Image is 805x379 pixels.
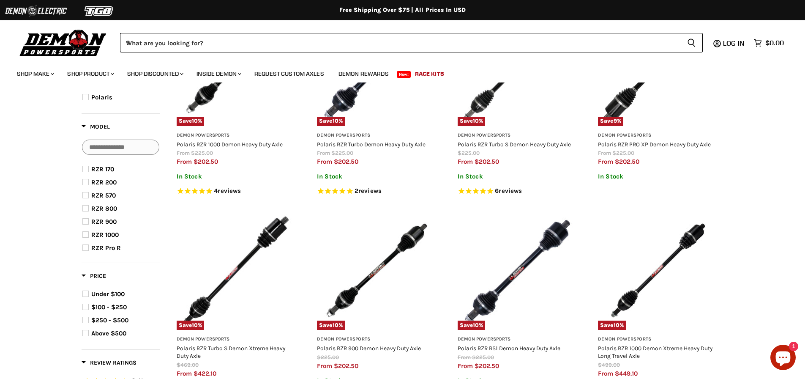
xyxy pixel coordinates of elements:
[614,322,619,328] span: 10
[192,118,198,124] span: 10
[458,211,577,330] a: Polaris RZR RS1 Demon Heavy Duty AxleSave10%
[333,322,338,328] span: 10
[248,65,330,82] a: Request Custom Axles
[82,140,159,155] input: Search Options
[91,93,112,101] span: Polaris
[598,150,611,156] span: from
[120,33,703,52] form: Product
[458,211,577,330] img: Polaris RZR RS1 Demon Heavy Duty Axle
[91,330,126,337] span: Above $500
[82,123,110,133] button: Filter by Model
[91,179,117,186] span: RZR 200
[598,158,613,165] span: from
[598,173,718,180] p: In Stock
[11,65,59,82] a: Shop Make
[4,3,68,19] img: Demon Electric Logo 2
[91,165,114,173] span: RZR 170
[358,187,382,195] span: reviews
[598,211,718,330] a: Polaris RZR 1000 Demon Xtreme Heavy Duty Long Travel AxleSave10%
[615,158,639,165] span: $202.50
[317,354,339,360] span: $225.00
[194,370,216,377] span: $422.10
[214,187,241,195] span: 4 reviews
[458,345,560,352] a: Polaris RZR RS1 Demon Heavy Duty Axle
[472,354,494,360] span: $225.00
[355,187,382,195] span: 2 reviews
[177,150,190,156] span: from
[177,321,205,330] span: Save %
[768,345,798,372] inbox-online-store-chat: Shopify online store chat
[11,62,782,82] ul: Main menu
[91,231,119,239] span: RZR 1000
[317,132,437,139] h3: Demon Powersports
[317,345,421,352] a: Polaris RZR 900 Demon Heavy Duty Axle
[317,321,345,330] span: Save %
[333,118,338,124] span: 10
[458,187,577,196] span: Rated 4.8 out of 5 stars 6 reviews
[612,150,634,156] span: $225.00
[317,211,437,330] a: Polaris RZR 900 Demon Heavy Duty AxleSave10%
[91,205,117,212] span: RZR 800
[719,39,750,47] a: Log in
[475,362,499,370] span: $202.50
[17,27,109,58] img: Demon Powersports
[91,316,128,324] span: $250 - $500
[68,3,131,19] img: TGB Logo 2
[334,158,358,165] span: $202.50
[598,362,620,368] span: $499.00
[191,150,213,156] span: $225.00
[598,345,712,359] a: Polaris RZR 1000 Demon Xtreme Heavy Duty Long Travel Axle
[192,322,198,328] span: 10
[317,117,345,126] span: Save %
[121,65,188,82] a: Shop Discounted
[475,158,499,165] span: $202.50
[91,192,116,199] span: RZR 570
[750,37,788,49] a: $0.00
[331,150,353,156] span: $225.00
[409,65,450,82] a: Race Kits
[317,158,332,165] span: from
[598,141,711,148] a: Polaris RZR PRO XP Demon Heavy Duty Axle
[61,65,119,82] a: Shop Product
[91,303,127,311] span: $100 - $250
[177,141,283,148] a: Polaris RZR 1000 Demon Heavy Duty Axle
[177,132,296,139] h3: Demon Powersports
[194,158,218,165] span: $202.50
[82,123,110,130] span: Model
[190,65,246,82] a: Inside Demon
[598,211,718,330] img: Polaris RZR 1000 Demon Xtreme Heavy Duty Long Travel Axle
[177,362,199,368] span: $469.00
[177,345,285,359] a: Polaris RZR Turbo S Demon Xtreme Heavy Duty Axle
[317,336,437,343] h3: Demon Powersports
[82,359,136,369] button: Filter by Review Ratings
[317,211,437,330] img: Polaris RZR 900 Demon Heavy Duty Axle
[458,132,577,139] h3: Demon Powersports
[458,150,480,156] span: $225.00
[397,71,411,78] span: New!
[218,187,241,195] span: reviews
[91,290,125,298] span: Under $100
[615,370,638,377] span: $449.10
[82,272,106,280] span: Price
[473,322,479,328] span: 10
[458,354,471,360] span: from
[177,117,205,126] span: Save %
[495,187,522,195] span: 6 reviews
[177,336,296,343] h3: Demon Powersports
[91,244,121,252] span: RZR Pro R
[317,173,437,180] p: In Stock
[82,272,106,283] button: Filter by Price
[614,118,617,124] span: 9
[723,39,745,47] span: Log in
[598,132,718,139] h3: Demon Powersports
[317,141,426,148] a: Polaris RZR Turbo Demon Heavy Duty Axle
[177,187,296,196] span: Rated 5.0 out of 5 stars 4 reviews
[177,370,192,377] span: from
[458,117,486,126] span: Save %
[598,117,623,126] span: Save %
[317,187,437,196] span: Rated 5.0 out of 5 stars 2 reviews
[598,370,613,377] span: from
[458,141,571,148] a: Polaris RZR Turbo S Demon Heavy Duty Axle
[499,187,522,195] span: reviews
[765,39,784,47] span: $0.00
